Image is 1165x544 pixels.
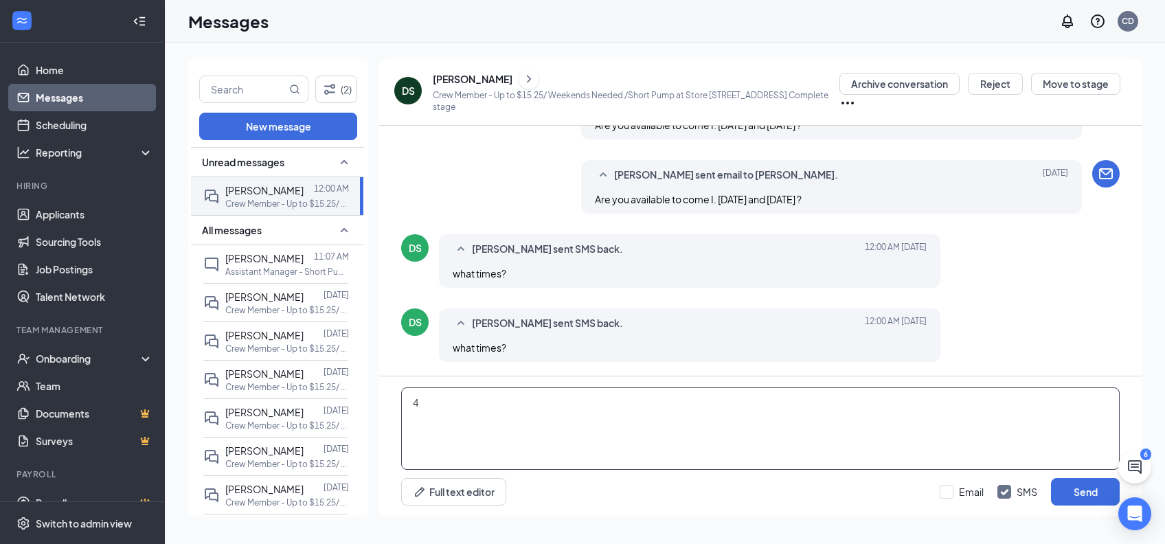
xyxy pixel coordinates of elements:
a: SurveysCrown [36,427,153,455]
svg: WorkstreamLogo [15,14,29,27]
button: Full text editorPen [401,478,506,506]
span: [DATE] [1043,167,1068,183]
svg: Analysis [16,146,30,159]
p: Crew Member - Up to $15.25/ Weekends Needed /Short Pump at Store [STREET_ADDRESS] Complete stage [433,89,839,113]
button: ChatActive [1118,451,1151,484]
a: Scheduling [36,111,153,139]
div: DS [409,315,422,329]
span: All messages [202,223,262,237]
p: [DATE] [324,405,349,416]
div: Team Management [16,324,150,336]
span: what times? [453,267,506,280]
button: Archive conversation [839,73,960,95]
p: Crew Member - Up to $15.25/ Weekends Needed /Short Pump at Store [STREET_ADDRESS] [225,381,349,393]
svg: Pen [413,485,427,499]
p: Crew Member - Up to $15.25/ Weekends Needed /Short Pump at Store [STREET_ADDRESS] [225,304,349,316]
span: Are you available to come I. [DATE] and [DATE] ? [595,193,802,205]
svg: Ellipses [839,95,856,111]
button: Reject [968,73,1023,95]
div: CD [1122,15,1134,27]
a: Messages [36,84,153,111]
input: Search [200,76,286,102]
svg: DoubleChat [203,333,220,350]
div: 6 [1140,449,1151,460]
span: [PERSON_NAME] sent email to [PERSON_NAME]. [614,167,838,183]
svg: DoubleChat [203,188,220,205]
a: Applicants [36,201,153,228]
svg: Notifications [1059,13,1076,30]
p: [DATE] [324,328,349,339]
div: Open Intercom Messenger [1118,497,1151,530]
svg: SmallChevronUp [336,222,352,238]
p: Assistant Manager - Short Pump at Store [STREET_ADDRESS] [225,266,349,277]
svg: Collapse [133,14,146,28]
span: [PERSON_NAME] sent SMS back. [472,241,623,258]
svg: SmallChevronUp [453,241,469,258]
span: [PERSON_NAME] [225,406,304,418]
div: Switch to admin view [36,517,132,530]
p: [DATE] [324,366,349,378]
svg: Email [1098,166,1114,182]
div: Hiring [16,180,150,192]
svg: ChatInactive [203,256,220,273]
p: [DATE] [324,289,349,301]
p: 11:07 AM [314,251,349,262]
a: Sourcing Tools [36,228,153,256]
a: Team [36,372,153,400]
a: Job Postings [36,256,153,283]
button: Move to stage [1031,73,1120,95]
div: Onboarding [36,352,142,365]
svg: SmallChevronUp [453,315,469,332]
div: Reporting [36,146,154,159]
svg: DoubleChat [203,295,220,311]
svg: UserCheck [16,352,30,365]
textarea: 4 [401,387,1120,470]
svg: Filter [321,81,338,98]
svg: DoubleChat [203,410,220,427]
span: [PERSON_NAME] [225,329,304,341]
a: PayrollCrown [36,489,153,517]
div: DS [409,241,422,255]
svg: DoubleChat [203,449,220,465]
svg: ChatActive [1127,459,1143,475]
svg: ChevronRight [522,71,536,87]
p: [DATE] [324,443,349,455]
button: Filter (2) [315,76,357,103]
p: [DATE] [324,481,349,493]
h1: Messages [188,10,269,33]
span: [DATE] 12:00 AM [865,315,927,332]
a: Home [36,56,153,84]
span: [PERSON_NAME] [225,483,304,495]
span: [PERSON_NAME] [225,184,304,196]
span: [PERSON_NAME] [225,444,304,457]
svg: MagnifyingGlass [289,84,300,95]
svg: SmallChevronUp [336,154,352,170]
svg: DoubleChat [203,487,220,503]
button: ChevronRight [519,69,539,89]
span: [DATE] 12:00 AM [865,241,927,258]
span: [PERSON_NAME] sent SMS back. [472,315,623,332]
span: Unread messages [202,155,284,169]
p: Crew Member - Up to $15.25/ Weekends Needed /Short Pump at Store [STREET_ADDRESS] [225,458,349,470]
svg: DoubleChat [203,372,220,388]
svg: Settings [16,517,30,530]
span: [PERSON_NAME] [225,291,304,303]
span: what times? [453,341,506,354]
p: Crew Member - Up to $15.25/ Weekends Needed /Short Pump at Store [STREET_ADDRESS] [225,497,349,508]
a: Talent Network [36,283,153,310]
div: [PERSON_NAME] [433,72,512,86]
p: Crew Member - Up to $15.25/ Weekends Needed /Short Pump at Store [STREET_ADDRESS] [225,343,349,354]
p: Crew Member - Up to $15.25/ Weekends Needed /Short Pump at Store [STREET_ADDRESS] [225,198,349,209]
p: Crew Member - Up to $15.25/ Weekends Needed /Short Pump at Store [STREET_ADDRESS] [225,420,349,431]
p: 12:00 AM [314,183,349,194]
span: [PERSON_NAME] [225,367,304,380]
svg: QuestionInfo [1089,13,1106,30]
svg: SmallChevronUp [595,167,611,183]
div: DS [402,84,415,98]
span: [PERSON_NAME] [225,252,304,264]
button: Send [1051,478,1120,506]
a: DocumentsCrown [36,400,153,427]
button: New message [199,113,357,140]
div: Payroll [16,468,150,480]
